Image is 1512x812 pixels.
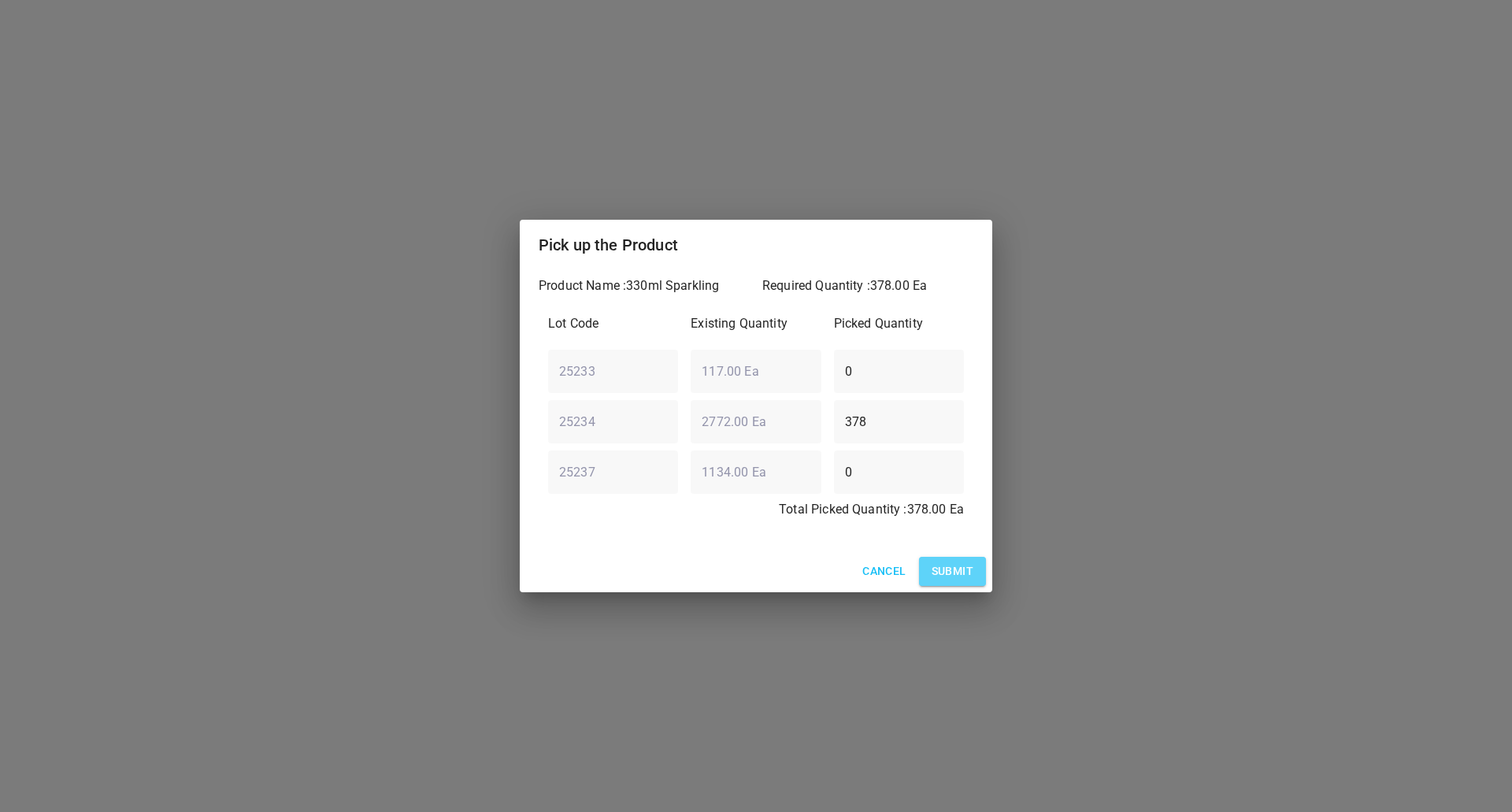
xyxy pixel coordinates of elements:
[548,399,678,443] input: Lot Code
[548,500,964,519] p: Total Picked Quantity : 378.00 Ea
[862,562,906,581] span: Cancel
[932,562,973,581] span: Submit
[856,557,912,586] button: Cancel
[539,232,973,258] h2: Pick up the Product
[834,314,964,333] p: Picked Quantity
[691,314,821,333] p: Existing Quantity
[539,276,750,295] p: Product Name : 330ml Sparkling
[691,349,821,393] input: Total Unit Value
[548,349,678,393] input: Lot Code
[919,557,986,586] button: Submit
[834,450,964,494] input: PickedUp Quantity
[548,314,678,333] p: Lot Code
[762,276,973,295] p: Required Quantity : 378.00 Ea
[548,450,678,494] input: Lot Code
[834,349,964,393] input: PickedUp Quantity
[834,399,964,443] input: PickedUp Quantity
[691,450,821,494] input: Total Unit Value
[691,399,821,443] input: Total Unit Value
